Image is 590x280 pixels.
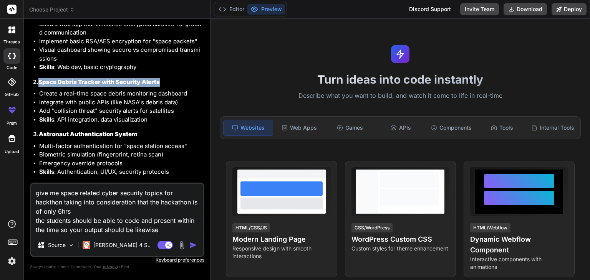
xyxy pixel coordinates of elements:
[427,120,476,136] div: Components
[103,264,117,269] span: privacy
[232,223,270,232] div: HTML/CSS/JS
[39,130,137,138] strong: Astronaut Authentication System
[232,234,330,245] h4: Modern Landing Page
[351,223,393,232] div: CSS/WordPress
[3,39,20,45] label: threads
[31,184,203,234] textarea: give me space related cyber security topics for hackthon taking into consideration that the hacka...
[376,120,425,136] div: APIs
[38,78,160,86] strong: Space Debris Tracker with Security Alerts
[83,241,90,249] img: Claude 4 Sonnet
[5,91,19,98] label: GitHub
[215,72,585,86] h1: Turn ideas into code instantly
[39,168,54,175] strong: Skills
[30,257,204,263] p: Keyboard preferences
[39,98,203,107] li: Integrate with public APIs (like NASA's debris data)
[39,142,203,151] li: Multi-factor authentication for "space station access"
[275,120,324,136] div: Web Apps
[39,63,203,72] li: : Web dev, basic cryptography
[30,263,204,270] p: Always double-check its answers. Your in Bind
[39,63,54,71] strong: Skills
[5,148,19,155] label: Upload
[470,234,568,255] h4: Dynamic Webflow Component
[39,150,203,159] li: Biometric simulation (fingerprint, retina scan)
[325,120,375,136] div: Games
[215,91,585,101] p: Describe what you want to build, and watch it come to life in real-time
[7,64,17,71] label: code
[477,120,527,136] div: Tools
[189,241,197,249] img: icon
[93,241,151,249] p: [PERSON_NAME] 4 S..
[39,46,203,63] li: Visual dashboard showing secure vs compromised transmissions
[470,255,568,271] p: Interactive components with animations
[528,120,577,136] div: Internal Tools
[404,3,456,15] div: Discord Support
[39,116,54,123] strong: Skills
[552,3,587,15] button: Deploy
[247,4,285,15] button: Preview
[460,3,499,15] button: Invite Team
[39,89,203,98] li: Create a real-time space debris monitoring dashboard
[215,4,247,15] button: Editor
[39,37,203,46] li: Implement basic RSA/AES encryption for "space packets"
[5,255,18,268] img: settings
[39,159,203,168] li: Emergency override protocols
[223,120,273,136] div: Websites
[39,20,203,37] li: Build a web app that simulates encrypted satellite-to-ground communication
[48,241,66,249] p: Source
[39,115,203,124] li: : API integration, data visualization
[68,242,75,249] img: Pick Models
[232,245,330,260] p: Responsive design with smooth interactions
[504,3,547,15] button: Download
[39,107,203,115] li: Add "collision threat" security alerts for satellites
[33,78,203,87] h3: 2.
[177,241,186,250] img: attachment
[33,130,203,139] h3: 3.
[351,245,449,252] p: Custom styles for theme enhancement
[351,234,449,245] h4: WordPress Custom CSS
[29,6,75,13] span: Choose Project
[7,120,17,127] label: prem
[470,223,510,232] div: HTML/Webflow
[39,168,203,176] li: : Authentication, UI/UX, security protocols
